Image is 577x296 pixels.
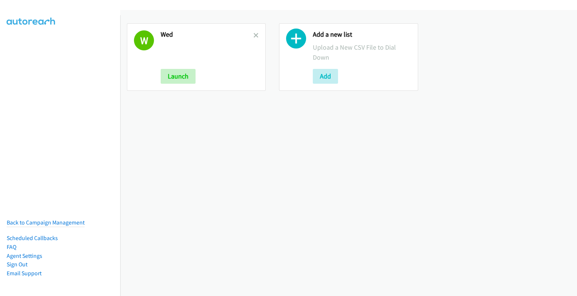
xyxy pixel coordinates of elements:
a: FAQ [7,243,16,250]
a: Scheduled Callbacks [7,235,58,242]
h2: Add a new list [313,30,411,39]
a: Back to Campaign Management [7,219,85,226]
a: Email Support [7,270,42,277]
a: Sign Out [7,261,27,268]
button: Launch [161,69,196,84]
button: Add [313,69,338,84]
h2: Wed [161,30,253,39]
h1: W [134,30,154,50]
a: Agent Settings [7,252,42,259]
p: Upload a New CSV File to Dial Down [313,42,411,62]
